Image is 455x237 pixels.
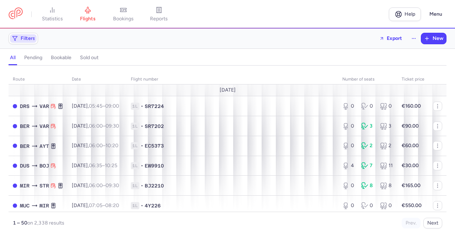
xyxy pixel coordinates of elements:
span: 1L [131,162,139,169]
span: [DATE], [72,182,119,189]
th: Flight number [127,74,338,85]
time: 09:00 [105,103,119,109]
span: DRS [20,102,30,110]
span: • [141,123,143,130]
span: MIR [20,182,30,190]
span: EC5373 [145,142,164,149]
div: 0 [361,202,374,209]
time: 06:00 [89,182,103,189]
a: Help [389,7,421,21]
span: flights [80,16,96,22]
h4: sold out [80,55,98,61]
div: 0 [380,202,393,209]
button: Prev. [402,218,421,228]
span: New [433,36,443,41]
strong: €550.00 [402,202,422,208]
div: 0 [342,103,355,110]
span: VAR [39,122,49,130]
span: statistics [42,16,63,22]
span: SR7202 [145,123,164,130]
div: 8 [361,182,374,189]
span: • [141,162,143,169]
span: 1L [131,202,139,209]
span: [DATE], [72,123,119,129]
div: 4 [342,162,355,169]
a: flights [70,6,106,22]
time: 09:30 [106,123,119,129]
span: [DATE], [72,163,117,169]
span: Filters [21,36,35,41]
time: 05:45 [89,103,102,109]
span: Help [405,11,415,17]
div: 0 [342,142,355,149]
span: bookings [113,16,134,22]
span: Export [387,36,402,41]
div: 0 [380,103,393,110]
span: • [141,142,143,149]
time: 09:30 [106,182,119,189]
th: number of seats [338,74,397,85]
div: 0 [342,123,355,130]
div: 0 [342,182,355,189]
span: – [89,103,119,109]
div: 3 [380,123,393,130]
span: EW9910 [145,162,164,169]
a: bookings [106,6,141,22]
div: 2 [361,142,374,149]
span: VAR [39,102,49,110]
div: 8 [380,182,393,189]
span: SR7224 [145,103,164,110]
time: 10:25 [105,163,117,169]
strong: €165.00 [402,182,421,189]
a: CitizenPlane red outlined logo [9,7,23,21]
div: 2 [380,142,393,149]
button: New [421,33,446,44]
span: [DATE], [72,103,119,109]
span: [DATE], [72,143,118,149]
time: 08:20 [105,202,119,208]
span: – [89,202,119,208]
span: [DATE], [72,202,119,208]
span: BER [20,122,30,130]
span: • [141,202,143,209]
span: 1L [131,103,139,110]
time: 07:05 [89,202,102,208]
span: • [141,103,143,110]
span: reports [150,16,168,22]
h4: all [10,55,16,61]
strong: €160.00 [402,103,421,109]
strong: €30.00 [402,163,419,169]
button: Menu [425,7,446,21]
span: – [89,143,118,149]
strong: €90.00 [402,123,419,129]
span: – [89,163,117,169]
span: BJ2210 [145,182,164,189]
span: – [89,182,119,189]
span: • [141,182,143,189]
span: BER [20,142,30,150]
div: 0 [361,103,374,110]
span: – [89,123,119,129]
span: AYT [39,142,49,150]
button: Filters [9,33,38,44]
span: 1L [131,123,139,130]
span: on 2,338 results [27,220,64,226]
span: BOJ [39,162,49,170]
a: statistics [34,6,70,22]
span: MIR [39,202,49,210]
time: 10:20 [106,143,118,149]
span: 1L [131,182,139,189]
span: DUS [20,162,30,170]
button: Next [423,218,442,228]
th: Ticket price [397,74,429,85]
span: 1L [131,142,139,149]
div: 7 [361,162,374,169]
time: 06:35 [89,163,102,169]
span: 4Y226 [145,202,161,209]
strong: €60.00 [402,143,419,149]
span: MUC [20,202,30,210]
strong: 1 – 50 [13,220,27,226]
time: 06:00 [89,143,103,149]
div: 11 [380,162,393,169]
span: [DATE] [220,87,236,93]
